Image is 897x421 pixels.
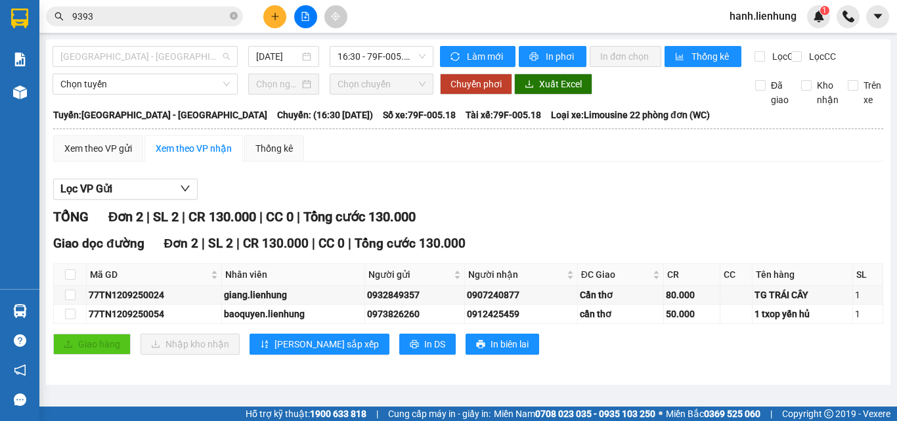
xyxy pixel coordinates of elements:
[230,11,238,23] span: close-circle
[719,8,807,24] span: hanh.lienhung
[824,409,833,418] span: copyright
[704,409,760,419] strong: 0369 525 060
[274,337,379,351] span: [PERSON_NAME] sắp xếp
[202,236,205,251] span: |
[255,141,293,156] div: Thống kê
[468,267,564,282] span: Người nhận
[318,236,345,251] span: CC 0
[310,409,366,419] strong: 1900 633 818
[312,236,315,251] span: |
[842,11,854,22] img: phone-icon
[297,209,300,225] span: |
[14,334,26,347] span: question-circle
[13,53,27,66] img: solution-icon
[13,304,27,318] img: warehouse-icon
[250,334,389,355] button: sort-ascending[PERSON_NAME] sắp xếp
[467,307,575,321] div: 0912425459
[338,74,426,94] span: Chọn chuyến
[388,407,491,421] span: Cung cấp máy in - giấy in:
[494,407,655,421] span: Miền Nam
[256,49,299,64] input: 12/09/2025
[766,78,794,107] span: Đã giao
[675,52,686,62] span: bar-chart
[440,74,512,95] button: Chuyển phơi
[467,288,575,302] div: 0907240877
[367,288,462,302] div: 0932849357
[11,9,28,28] img: logo-vxr
[259,209,263,225] span: |
[529,52,540,62] span: printer
[164,236,199,251] span: Đơn 2
[208,236,233,251] span: SL 2
[755,288,850,302] div: TG TRÁI CÂY
[659,411,663,416] span: ⚪️
[664,264,720,286] th: CR
[303,209,416,225] span: Tổng cước 130.000
[89,288,219,302] div: 77TN1209250024
[855,288,880,302] div: 1
[466,108,541,122] span: Tài xế: 79F-005.18
[89,307,219,321] div: 77TN1209250054
[90,267,208,282] span: Mã GD
[376,407,378,421] span: |
[812,78,844,107] span: Kho nhận
[338,47,426,66] span: 16:30 - 79F-005.18
[580,307,662,321] div: cần thơ
[301,12,310,21] span: file-add
[246,407,366,421] span: Hỗ trợ kỹ thuật:
[14,393,26,406] span: message
[820,6,829,15] sup: 1
[224,288,363,302] div: giang.lienhung
[230,12,238,20] span: close-circle
[331,12,340,21] span: aim
[410,340,419,350] span: printer
[580,288,662,302] div: Cần thơ
[367,307,462,321] div: 0973826260
[236,236,240,251] span: |
[535,409,655,419] strong: 0708 023 035 - 0935 103 250
[525,79,534,90] span: download
[822,6,827,15] span: 1
[266,209,294,225] span: CC 0
[14,364,26,376] span: notification
[476,340,485,350] span: printer
[271,12,280,21] span: plus
[399,334,456,355] button: printerIn DS
[383,108,456,122] span: Số xe: 79F-005.18
[355,236,466,251] span: Tổng cước 130.000
[581,267,651,282] span: ĐC Giao
[222,264,366,286] th: Nhân viên
[224,307,363,321] div: baoquyen.lienhung
[277,108,373,122] span: Chuyến: (16:30 [DATE])
[853,264,883,286] th: SL
[87,305,222,324] td: 77TN1209250054
[546,49,576,64] span: In phơi
[804,49,838,64] span: Lọc CC
[368,267,451,282] span: Người gửi
[55,12,64,21] span: search
[53,236,144,251] span: Giao dọc đường
[858,78,886,107] span: Trên xe
[466,334,539,355] button: printerIn biên lai
[866,5,889,28] button: caret-down
[753,264,853,286] th: Tên hàng
[491,337,529,351] span: In biên lai
[755,307,850,321] div: 1 txop yến hủ
[519,46,586,67] button: printerIn phơi
[551,108,710,122] span: Loại xe: Limousine 22 phòng đơn (WC)
[72,9,227,24] input: Tìm tên, số ĐT hoặc mã đơn
[324,5,347,28] button: aim
[720,264,753,286] th: CC
[263,5,286,28] button: plus
[60,47,230,66] span: Nha Trang - Cần Thơ
[467,49,505,64] span: Làm mới
[260,340,269,350] span: sort-ascending
[855,307,880,321] div: 1
[53,334,131,355] button: uploadGiao hàng
[450,52,462,62] span: sync
[256,77,299,91] input: Chọn ngày
[87,286,222,305] td: 77TN1209250024
[348,236,351,251] span: |
[590,46,661,67] button: In đơn chọn
[424,337,445,351] span: In DS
